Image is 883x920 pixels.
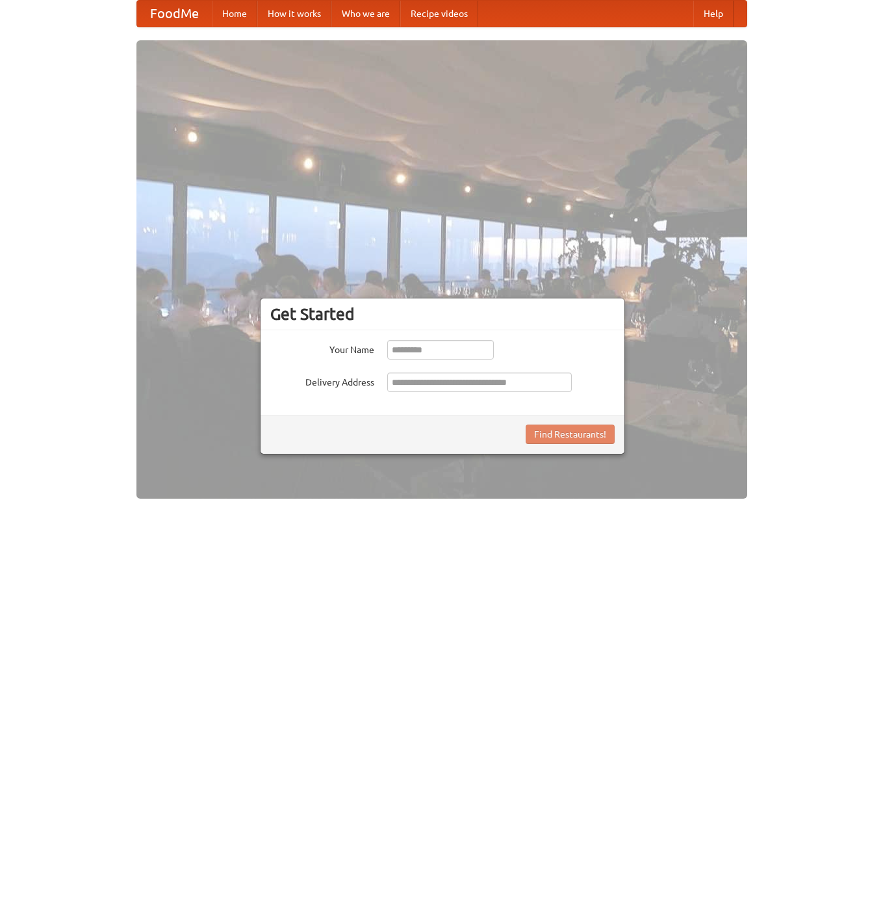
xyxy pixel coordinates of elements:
[693,1,734,27] a: Help
[257,1,331,27] a: How it works
[137,1,212,27] a: FoodMe
[212,1,257,27] a: Home
[400,1,478,27] a: Recipe videos
[270,304,615,324] h3: Get Started
[270,373,374,389] label: Delivery Address
[270,340,374,356] label: Your Name
[331,1,400,27] a: Who we are
[526,425,615,444] button: Find Restaurants!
